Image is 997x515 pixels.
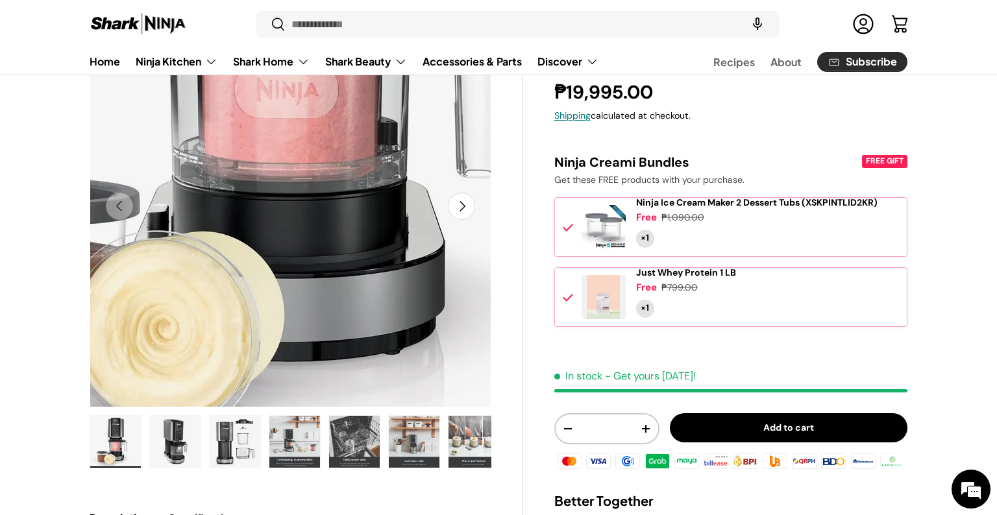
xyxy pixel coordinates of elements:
div: ₱799.00 [661,281,698,294]
img: master [555,451,584,470]
a: Home [90,49,120,74]
span: In stock [554,369,602,383]
div: Free [636,281,657,294]
summary: Discover [530,49,606,75]
img: ninja-creami-ice-cream-maker-with-sample-content-compact-size-infographic-sharkninja-philippines [389,416,439,468]
a: Subscribe [817,52,907,72]
img: ubp [761,451,789,470]
img: landbank [878,451,907,470]
strong: ₱19,995.00 [554,80,656,104]
img: Shark Ninja Philippines [90,12,187,37]
div: Quantity [636,230,654,248]
span: Get these FREE products with your purchase. [554,174,745,186]
img: ninja-creami-ice-cream-maker-without-sample-content-right-side-view-sharkninja-philippines [150,416,201,468]
nav: Secondary [682,49,907,75]
img: gcash [613,451,642,470]
div: FREE GIFT [862,155,907,167]
img: bpi [731,451,759,470]
div: calculated at checkout. [554,109,907,123]
speech-search-button: Search by voice [737,10,778,39]
summary: Ninja Kitchen [128,49,225,75]
summary: Shark Beauty [317,49,415,75]
img: maya [672,451,701,470]
img: bdo [819,451,848,470]
a: Just Whey Protein 1 LB [636,267,736,278]
p: - Get yours [DATE]! [605,369,696,383]
img: visa [584,451,613,470]
a: Accessories & Parts [423,49,522,74]
img: metrobank [848,451,877,470]
img: ninja-creami-ice-cream-maker-with-sample-content-and-all-lids-full-view-sharkninja-philippines [90,416,141,468]
div: Ninja Creami Bundles [554,154,859,171]
div: Quantity [636,300,654,318]
div: ₱1,090.00 [661,211,704,224]
a: About [770,49,802,75]
h2: Better Together [554,492,907,510]
div: Free [636,211,657,224]
button: Add to cart [670,413,907,442]
media-gallery: Gallery Viewer [90,6,491,472]
img: ninja-creami-ice-cream-maker-with-sample-content-mix-in-perfection-infographic-sharkninja-philipp... [449,416,499,468]
span: Subscribe [846,57,897,67]
summary: Shark Home [225,49,317,75]
img: qrph [790,451,819,470]
a: Shipping [554,110,591,121]
nav: Primary [90,49,598,75]
img: ninja-creami-ice-cream-maker-with-sample-content-completely-customizable-infographic-sharkninja-p... [269,416,320,468]
a: Ninja Ice Cream Maker 2 Dessert Tubs (XSKPINTLID2KR) [636,197,878,208]
img: ninja-creami-ice-cream-maker-without-sample-content-parts-front-view-sharkninja-philippines [210,416,260,468]
a: Recipes [713,49,755,75]
img: billease [702,451,730,470]
img: ninja-creami-ice-cream-maker-with-sample-content-dishwasher-safe-infographic-sharkninja-philippines [329,416,380,468]
img: grabpay [643,451,672,470]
